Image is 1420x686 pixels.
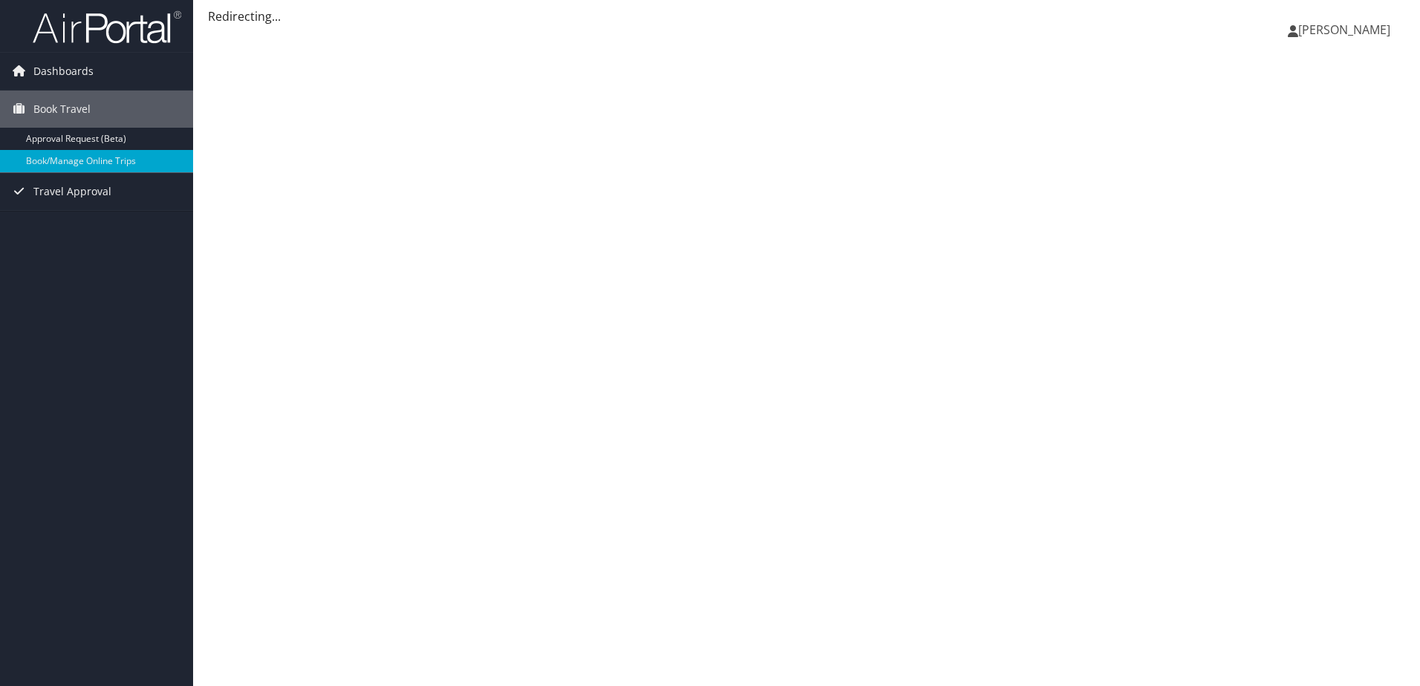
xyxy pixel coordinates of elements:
[1298,22,1390,38] span: [PERSON_NAME]
[33,91,91,128] span: Book Travel
[33,53,94,90] span: Dashboards
[208,7,1405,25] div: Redirecting...
[33,10,181,45] img: airportal-logo.png
[33,173,111,210] span: Travel Approval
[1288,7,1405,52] a: [PERSON_NAME]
